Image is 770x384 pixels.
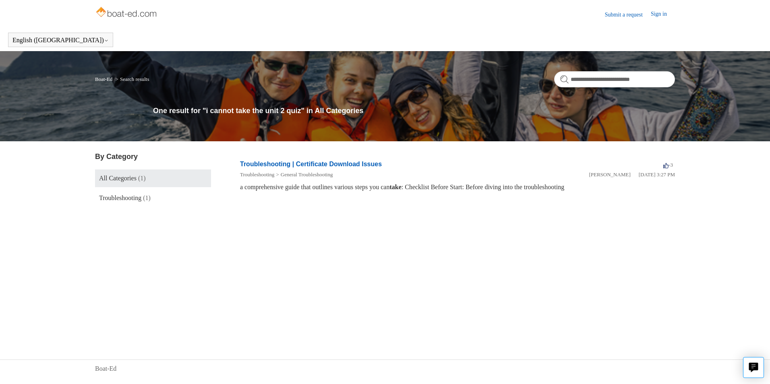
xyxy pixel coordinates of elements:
a: All Categories (1) [95,169,211,187]
a: Troubleshooting | Certificate Download Issues [240,161,382,167]
li: [PERSON_NAME] [589,171,630,179]
button: Live chat [743,357,764,378]
h1: One result for "i cannot take the unit 2 quiz" in All Categories [153,105,675,116]
a: General Troubleshooting [281,171,333,178]
a: Boat-Ed [95,364,116,374]
img: Boat-Ed Help Center home page [95,5,159,21]
span: -3 [663,162,673,168]
span: (1) [143,194,151,201]
h3: By Category [95,151,211,162]
span: Troubleshooting [99,194,141,201]
a: Troubleshooting (1) [95,189,211,207]
li: General Troubleshooting [274,171,333,179]
button: English ([GEOGRAPHIC_DATA]) [12,37,109,44]
li: Troubleshooting [240,171,274,179]
span: All Categories [99,175,137,182]
time: 01/05/2024, 15:27 [639,171,675,178]
em: take [389,184,401,190]
a: Boat-Ed [95,76,112,82]
li: Search results [114,76,149,82]
div: a comprehensive guide that outlines various steps you can : Checklist Before Start: Before diving... [240,182,675,192]
a: Submit a request [605,10,651,19]
a: Sign in [651,10,675,19]
li: Boat-Ed [95,76,114,82]
input: Search [554,71,675,87]
a: Troubleshooting [240,171,274,178]
span: (1) [138,175,146,182]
